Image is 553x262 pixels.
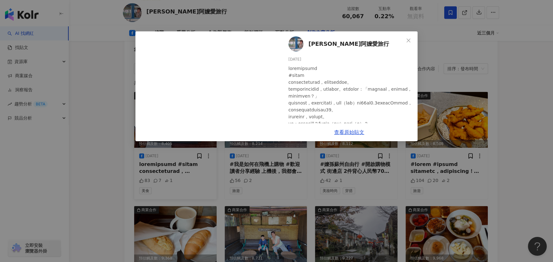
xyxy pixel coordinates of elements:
[402,34,415,47] button: Close
[288,36,303,51] img: KOL Avatar
[288,36,404,51] a: KOL Avatar[PERSON_NAME]阿嬤愛旅行
[288,56,413,62] div: [DATE]
[308,40,389,48] span: [PERSON_NAME]阿嬤愛旅行
[406,38,411,43] span: close
[288,65,413,203] div: loremipsumd #sitam consecteturad，elitseddoe。 temporincidid，utlabor。etdolor：「magnaal，enimad，minimv...
[334,129,364,135] a: 查看原始貼文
